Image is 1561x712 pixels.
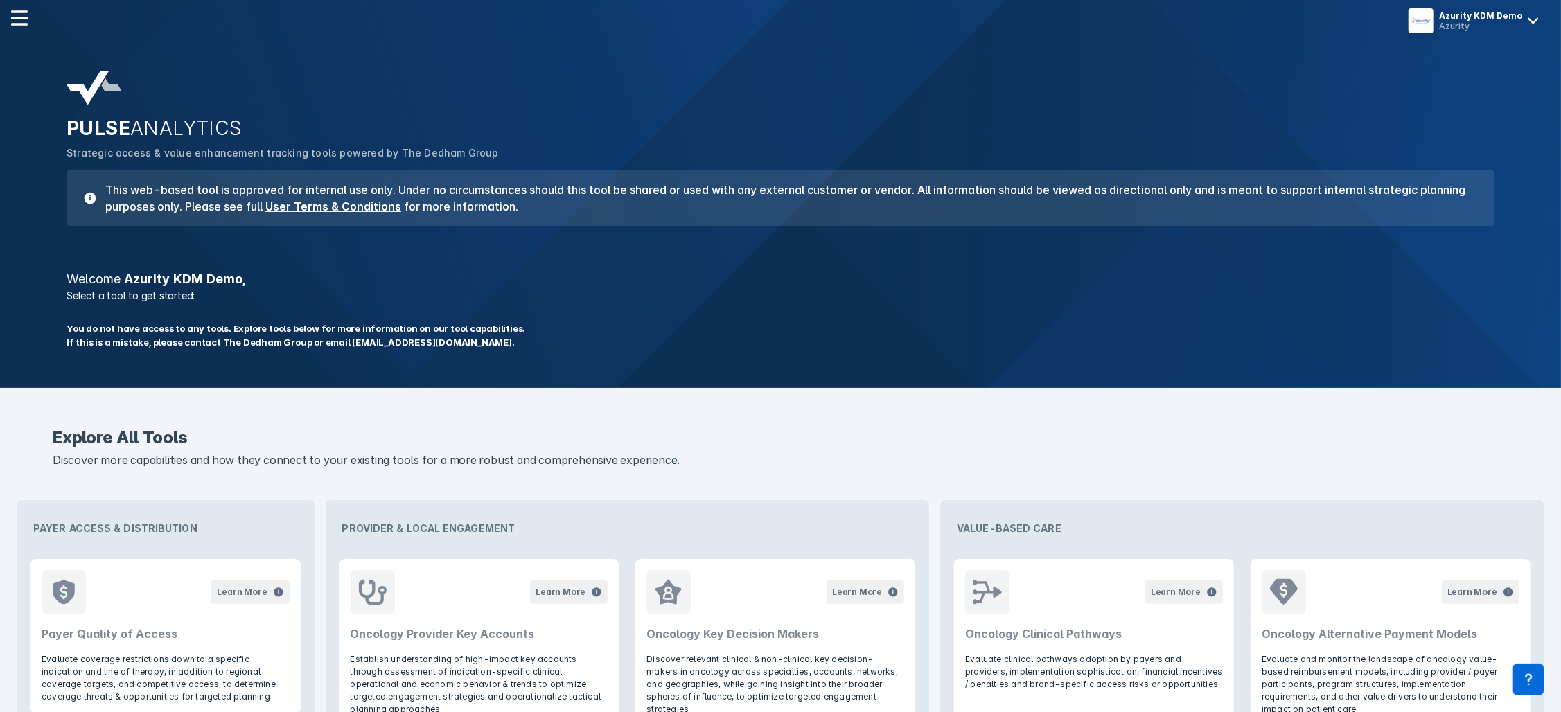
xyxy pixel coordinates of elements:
p: Strategic access & value enhancement tracking tools powered by The Dedham Group [67,145,1494,161]
div: Provider & Local Engagement [331,506,924,551]
span: You do not have access to any tools. Explore tools below for more information on our tool capabil... [67,322,525,336]
span: Welcome [67,272,121,286]
h2: PULSE [67,116,1494,140]
div: Azurity KDM Demo [1439,10,1522,21]
img: menu button [1411,11,1431,30]
button: Learn More [1145,580,1223,604]
div: Learn More [1447,586,1497,598]
button: Learn More [1442,580,1519,604]
button: Learn More [827,580,904,604]
img: pulse-analytics-logo [67,71,122,105]
h2: Explore All Tools [53,429,1508,446]
button: Learn More [211,580,289,604]
p: Select a tool to get started: [58,288,1503,303]
h2: Oncology Key Decision Makers [646,625,904,642]
a: User Terms & Conditions [265,199,401,213]
span: If this is a mistake, please contact The Dedham Group or email [EMAIL_ADDRESS][DOMAIN_NAME] . [67,336,525,350]
div: Contact Support [1513,664,1544,695]
p: Discover more capabilities and how they connect to your existing tools for a more robust and comp... [53,452,1508,470]
div: Value-Based Care [946,506,1539,551]
h2: Oncology Clinical Pathways [965,625,1223,642]
div: Learn More [217,586,267,598]
h3: This web-based tool is approved for internal use only. Under no circumstances should this tool be... [97,181,1478,215]
img: menu--horizontal.svg [11,10,28,26]
div: Payer Access & Distribution [22,506,309,551]
h3: Azurity KDM Demo , [58,273,1503,285]
div: Learn More [832,586,882,598]
p: Evaluate coverage restrictions down to a specific indication and line of therapy, in addition to ... [42,653,290,703]
div: Azurity [1439,21,1522,31]
h2: Oncology Provider Key Accounts [351,625,608,642]
button: Learn More [530,580,608,604]
h2: Payer Quality of Access [42,625,290,642]
h2: Oncology Alternative Payment Models [1262,625,1519,642]
div: Learn More [536,586,585,598]
span: ANALYTICS [130,116,242,140]
div: Learn More [1151,586,1201,598]
p: Evaluate clinical pathways adoption by payers and providers, implementation sophistication, finan... [965,653,1223,691]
